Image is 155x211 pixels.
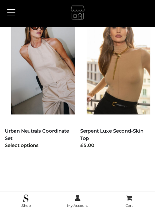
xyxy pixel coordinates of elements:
img: rosiehw [69,4,87,21]
span: Cart [126,203,133,208]
img: .Shop [23,194,28,202]
a: My Account [52,194,104,209]
span: .Shop [21,203,31,208]
a: Cart [103,194,155,209]
span: My Account [67,203,88,208]
div: £5.00 [80,142,151,149]
a: Serpent Luxe Second-Skin Top [80,128,143,141]
a: Urban Neutrals Coordinate Set [5,128,69,141]
a: Select options [5,142,39,148]
a: rosiehw [68,5,87,21]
